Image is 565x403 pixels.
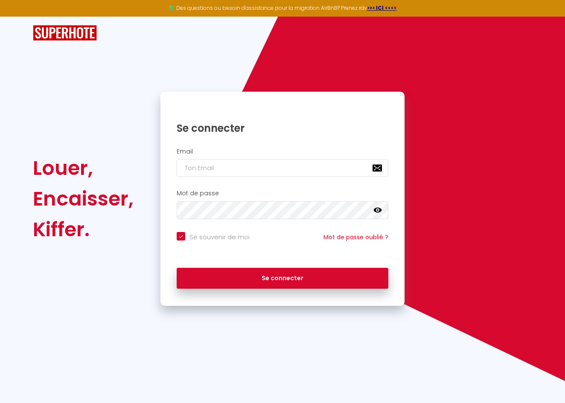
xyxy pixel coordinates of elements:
h1: Se connecter [177,122,388,135]
input: Ton Email [177,159,388,177]
img: SuperHote logo [33,25,97,41]
button: Se connecter [177,268,388,289]
a: >>> ICI <<<< [367,4,397,12]
div: Kiffer. [33,214,134,245]
div: Encaisser, [33,183,134,214]
h2: Mot de passe [177,190,388,197]
a: Mot de passe oublié ? [323,233,388,241]
h2: Email [177,148,388,155]
div: Louer, [33,153,134,183]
